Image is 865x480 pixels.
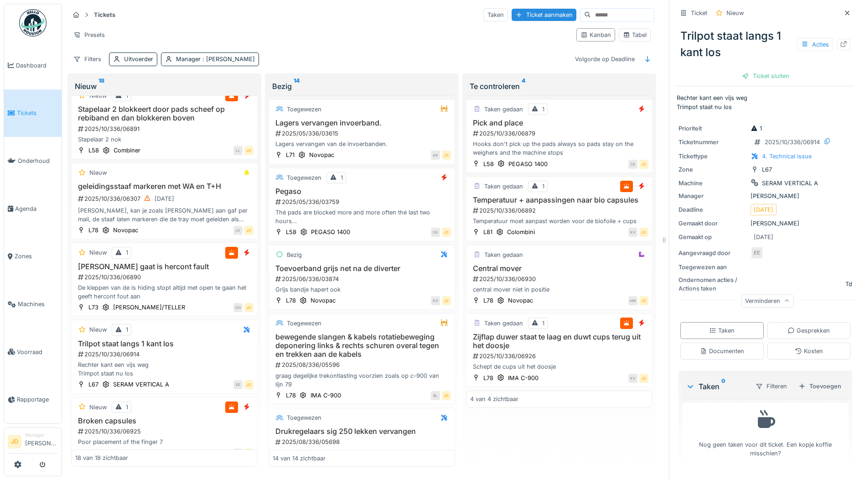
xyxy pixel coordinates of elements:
div: Combiner [114,146,140,155]
div: [DATE] [155,194,174,203]
div: JD [639,160,648,169]
div: CH [233,303,243,312]
div: Rechter kant een vijs weg Trimpot staat nu los [75,360,254,378]
div: JD [244,226,254,235]
div: KV [628,228,637,237]
div: Stapelaar 2 nok [75,135,254,144]
div: JD [442,228,451,237]
a: Dashboard [4,42,62,89]
div: Taken gedaan [484,182,523,191]
div: CK [628,160,637,169]
div: L67 [88,380,98,389]
div: PEGASO 1400 [508,160,548,168]
div: Nieuw [75,81,254,92]
img: Badge_color-CXgf-gQk.svg [19,9,47,37]
div: 2025/10/336/06926 [472,352,648,360]
div: 4 van 4 zichtbaar [470,395,518,403]
div: Novopac [508,296,533,305]
div: PEGASO 1400 [311,228,350,236]
div: Toegewezen aan [679,263,747,271]
span: Tickets [17,109,58,117]
div: Filteren [751,380,791,393]
div: 2025/10/336/06925 [77,427,254,436]
div: Colombini [507,228,535,236]
div: 1 [542,319,544,328]
div: JD [244,146,254,155]
div: Tabel [623,31,647,39]
div: JD [244,303,254,312]
div: 1 [341,173,343,182]
div: JD [442,151,451,160]
h3: geleidingsstaaf markeren met WA en T+H [75,182,254,191]
span: Zones [15,252,58,261]
div: 1 [751,124,762,133]
div: Tickettype [679,152,747,161]
div: L78 [483,296,493,305]
div: Machine [679,179,747,188]
div: Ticket sluiten [738,70,793,82]
div: Toegewezen [287,173,321,182]
div: Taken gedaan [484,250,523,259]
h3: Toevoerband grijs net na de diverter [273,264,451,273]
p: Rechter kant een vijs weg Trimpot staat nu los [677,94,854,111]
div: Nieuw [89,91,107,100]
div: 2025/10/336/06914 [765,138,820,146]
a: Onderhoud [4,137,62,185]
div: JD [639,228,648,237]
span: Voorraad [17,348,58,356]
div: JD [244,449,254,458]
div: 1 [126,325,128,334]
div: L78 [483,374,493,382]
span: : [PERSON_NAME] [201,56,255,63]
div: Verminderen [741,294,793,308]
span: Agenda [15,204,58,213]
div: LL [233,146,243,155]
div: 14 van 14 zichtbaar [273,454,326,463]
div: Temperatuur moet aanpast worden voor de biofolie + cups [470,217,648,225]
div: SERAM VERTICAL A [113,380,169,389]
div: Volgorde op Deadline [571,52,639,66]
div: AT [233,449,243,458]
div: EE [751,246,763,259]
div: Bezig [272,81,451,92]
sup: 0 [721,381,725,392]
div: [PERSON_NAME]/TELLER [113,303,185,312]
div: 2025/05/336/03759 [275,198,451,206]
div: Prioriteit [679,124,747,133]
div: 2025/08/336/05698 [275,438,451,446]
div: Manager [176,55,255,63]
div: JD [442,296,451,305]
a: Machines [4,280,62,328]
div: HM [628,296,637,305]
div: [PERSON_NAME] [679,219,852,228]
div: 2025/10/336/06892 [472,206,648,215]
div: 2025/10/336/06307 [77,193,254,204]
div: 2025/10/336/06930 [472,275,648,283]
div: Nieuw [89,248,107,257]
div: Schept de cups uit het doosje [470,362,648,371]
div: [PERSON_NAME] [679,192,852,200]
h3: Temperatuur + aanpassingen naar bio capsules [470,196,648,204]
li: [PERSON_NAME] [25,432,58,451]
div: CK [431,228,440,237]
h3: Stapelaar 2 blokkeert door pads scheef op rebiband en dan blokkeren boven [75,105,254,122]
div: IMA C-900 [311,391,341,400]
div: Ondernomen acties / Actions taken [679,276,747,293]
div: [PERSON_NAME], kan je zoals [PERSON_NAME] aan gaf per mail, de staaf laten markeren die de tray m... [75,206,254,224]
h3: Drukregelaars sig 250 lekken vervangen [273,427,451,436]
div: 4. Technical issue [762,152,812,161]
h3: [PERSON_NAME] gaat is hercont fault [75,262,254,271]
div: 1 [126,248,128,257]
div: 1 [542,105,544,114]
a: Tickets [4,89,62,137]
div: Grijs bandje hapert ook [273,285,451,294]
a: Rapportage [4,376,62,424]
div: Nieuw [726,9,744,17]
sup: 18 [98,81,104,92]
div: Toegewezen [287,319,321,328]
div: KV [431,296,440,305]
sup: 14 [294,81,300,92]
div: 18 van 18 zichtbaar [75,454,128,463]
div: L58 [483,160,494,168]
div: JD [639,374,648,383]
